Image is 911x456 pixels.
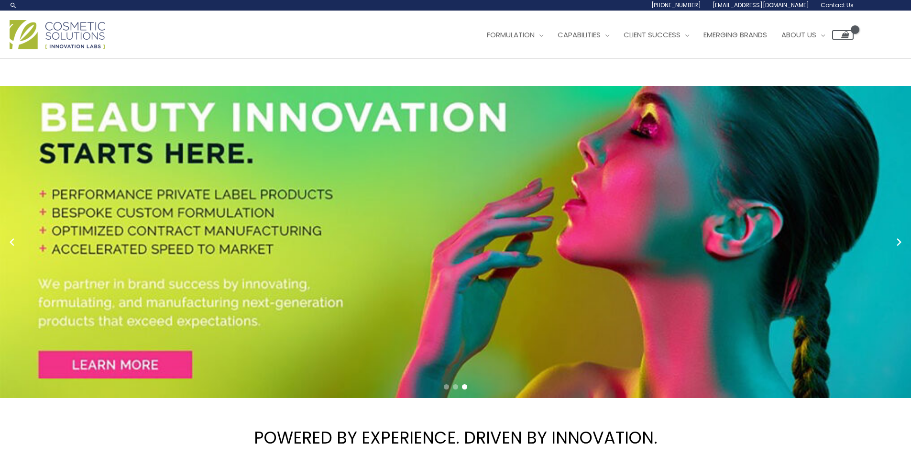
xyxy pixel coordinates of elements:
[10,1,17,9] a: Search icon link
[462,384,467,389] span: Go to slide 3
[696,21,774,49] a: Emerging Brands
[774,21,832,49] a: About Us
[444,384,449,389] span: Go to slide 1
[472,21,854,49] nav: Site Navigation
[624,30,681,40] span: Client Success
[453,384,458,389] span: Go to slide 2
[892,235,906,249] button: Next slide
[480,21,550,49] a: Formulation
[832,30,854,40] a: View Shopping Cart, empty
[703,30,767,40] span: Emerging Brands
[616,21,696,49] a: Client Success
[781,30,816,40] span: About Us
[487,30,535,40] span: Formulation
[558,30,601,40] span: Capabilities
[10,20,105,49] img: Cosmetic Solutions Logo
[821,1,854,9] span: Contact Us
[550,21,616,49] a: Capabilities
[713,1,809,9] span: [EMAIL_ADDRESS][DOMAIN_NAME]
[5,235,19,249] button: Previous slide
[651,1,701,9] span: [PHONE_NUMBER]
